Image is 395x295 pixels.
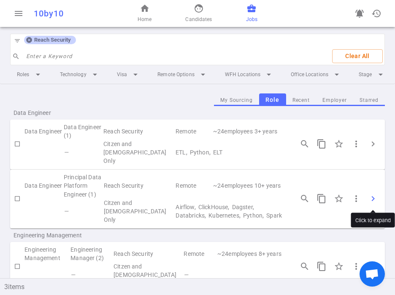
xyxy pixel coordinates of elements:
[64,149,68,156] i: —
[258,245,286,262] td: Experience
[354,8,365,19] span: notifications_active
[351,213,395,228] div: Click to expand
[63,123,103,140] td: Data Engineer (1)
[246,3,257,24] a: Jobs
[313,258,330,275] button: Copy this job's short summary. For full job description, use 3 dots -> Copy Long JD
[138,3,152,24] a: Home
[175,199,286,224] td: Technical Skills Airflow, ClickHouse, Dagster, Databricks, Kubernetes, Python, Spark
[368,5,385,22] button: Open history
[70,262,113,287] td: Flags
[284,67,349,82] li: Office Locations
[113,245,183,262] td: Reach Security
[194,3,204,13] span: face
[63,140,103,165] td: Flags
[332,49,383,63] button: Clear All
[185,15,212,24] span: Candidates
[103,123,175,140] td: Reach Security
[24,199,63,224] td: My Sourcing
[330,258,348,275] div: Click to Starred
[63,173,103,198] td: Principal Data Platform Engineer (1)
[286,95,316,106] button: Recent
[351,194,361,204] span: more_vert
[138,15,152,24] span: Home
[113,262,183,287] td: Visa
[175,173,212,198] td: Remote
[103,199,175,224] td: Visa
[183,262,286,287] td: Technical Skills
[24,123,63,140] td: Data Engineer
[317,139,327,149] span: content_copy
[10,67,50,82] li: Roles
[317,194,327,204] span: content_copy
[34,8,114,19] div: 10by10
[185,3,212,24] a: Candidates
[313,136,330,152] button: Copy this job's short summary. For full job description, use 3 dots -> Copy Long JD
[24,140,63,165] td: My Sourcing
[218,67,281,82] li: WFH Locations
[300,261,310,271] span: search_insights
[31,37,74,43] span: Reach Security
[10,5,27,22] button: Open menu
[175,123,212,140] td: Remote
[53,67,107,82] li: Technology
[110,67,147,82] li: Visa
[351,261,361,271] span: more_vert
[14,231,122,239] span: Engineering Management
[365,258,381,275] button: Click to expand
[259,93,286,106] button: Role
[352,67,392,82] li: Stage
[300,139,310,149] span: search_insights
[330,135,348,153] div: Click to Starred
[12,53,20,60] span: search
[214,95,259,106] button: My Sourcing
[360,261,385,287] a: Open chat
[212,123,254,140] td: 24 | Employee Count
[70,245,113,262] td: Engineering Manager (2)
[296,258,313,275] button: Open job engagements details
[24,245,70,262] td: Engineering Management
[10,123,24,165] td: Check to Select for Matching
[212,173,254,198] td: 24 | Employee Count
[64,208,68,215] i: —
[254,173,286,198] td: Experience
[151,67,215,82] li: Remote Options
[14,37,21,44] span: filter_list
[24,262,70,287] td: My Sourcing
[296,136,313,152] button: Open job engagements details
[14,109,122,117] span: Data Engineer
[300,194,310,204] span: search_insights
[70,271,75,278] i: —
[368,139,378,149] span: chevron_right
[246,3,257,13] span: business_center
[10,173,24,223] td: Check to Select for Matching
[296,190,313,207] button: Open job engagements details
[365,190,381,207] button: Click to expand
[103,173,175,198] td: Reach Security
[14,8,24,19] span: menu
[368,194,378,204] span: chevron_right
[316,95,353,106] button: Employer
[330,190,348,207] div: Click to Starred
[351,139,361,149] span: more_vert
[63,199,103,224] td: Flags
[351,5,368,22] a: Go to see announcements
[313,190,330,207] button: Copy this job's short summary. For full job description, use 3 dots -> Copy Long JD
[216,245,258,262] td: 24 | Employee Count
[24,173,63,198] td: Data Engineer
[246,15,257,24] span: Jobs
[183,245,216,262] td: Remote
[365,136,381,152] button: Click to expand
[140,3,150,13] span: home
[184,271,188,278] i: —
[10,245,24,287] td: Check to Select for Matching
[371,8,381,19] span: history
[254,123,286,140] td: Experience
[175,140,286,165] td: Technical Skills ETL, Python, ELT
[317,261,327,271] span: content_copy
[103,140,175,165] td: Visa
[368,261,378,271] span: chevron_right
[353,95,385,106] button: Starred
